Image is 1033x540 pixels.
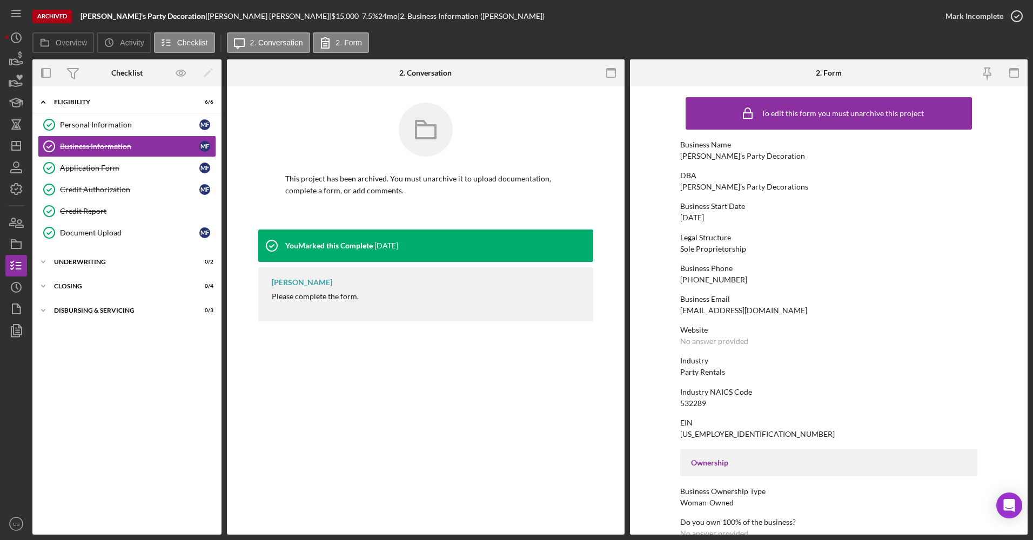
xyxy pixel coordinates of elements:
[54,99,186,105] div: Eligibility
[194,259,213,265] div: 0 / 2
[60,120,199,129] div: Personal Information
[97,32,151,53] button: Activity
[207,12,331,21] div: [PERSON_NAME] [PERSON_NAME] |
[194,99,213,105] div: 6 / 6
[272,278,332,287] div: [PERSON_NAME]
[81,12,207,21] div: |
[38,157,216,179] a: Application FormMF
[120,38,144,47] label: Activity
[680,140,977,149] div: Business Name
[374,241,398,250] time: 2024-11-14 23:59
[81,11,205,21] b: [PERSON_NAME]'s Party Decoration
[199,141,210,152] div: M F
[680,399,706,408] div: 532289
[285,173,566,197] p: This project has been archived. You must unarchive it to upload documentation, complete a form, o...
[680,275,747,284] div: [PHONE_NUMBER]
[680,430,835,438] div: [US_EMPLOYER_IDENTIFICATION_NUMBER]
[680,202,977,211] div: Business Start Date
[945,5,1003,27] div: Mark Incomplete
[680,498,734,507] div: Woman-Owned
[60,142,199,151] div: Business Information
[680,418,977,427] div: EIN
[680,518,977,526] div: Do you own 100% of the business?
[285,241,373,250] div: You Marked this Complete
[680,264,977,273] div: Business Phone
[54,307,186,314] div: Disbursing & Servicing
[680,337,748,346] div: No answer provided
[336,38,362,47] label: 2. Form
[761,109,924,118] div: To edit this form you must unarchive this project
[199,119,210,130] div: M F
[54,259,186,265] div: Underwriting
[680,356,977,365] div: Industry
[199,163,210,173] div: M F
[56,38,87,47] label: Overview
[996,492,1022,518] div: Open Intercom Messenger
[313,32,369,53] button: 2. Form
[12,521,19,527] text: CS
[32,10,72,23] div: Archived
[5,513,27,535] button: CS
[227,32,310,53] button: 2. Conversation
[154,32,215,53] button: Checklist
[38,136,216,157] a: Business InformationMF
[680,152,805,160] div: [PERSON_NAME]'s Party Decoration
[680,295,977,303] div: Business Email
[680,171,977,180] div: DBA
[680,368,725,376] div: Party Rentals
[680,388,977,396] div: Industry NAICS Code
[680,529,748,538] div: No answer provided
[177,38,208,47] label: Checklist
[60,228,199,237] div: Document Upload
[60,164,199,172] div: Application Form
[680,233,977,242] div: Legal Structure
[60,185,199,194] div: Credit Authorization
[935,5,1028,27] button: Mark Incomplete
[680,213,704,222] div: [DATE]
[398,12,545,21] div: | 2. Business Information ([PERSON_NAME])
[691,458,967,467] div: Ownership
[194,307,213,314] div: 0 / 3
[194,283,213,289] div: 0 / 4
[111,69,143,77] div: Checklist
[199,227,210,238] div: M F
[816,69,842,77] div: 2. Form
[54,283,186,289] div: Closing
[199,184,210,195] div: M F
[399,69,452,77] div: 2. Conversation
[60,207,216,215] div: Credit Report
[680,487,977,496] div: Business Ownership Type
[38,179,216,200] a: Credit AuthorizationMF
[250,38,303,47] label: 2. Conversation
[680,326,977,334] div: Website
[331,11,359,21] span: $15,000
[272,292,359,301] div: Please complete the form.
[362,12,378,21] div: 7.5 %
[38,200,216,222] a: Credit Report
[680,183,808,191] div: [PERSON_NAME]'s Party Decorations
[38,222,216,244] a: Document UploadMF
[38,114,216,136] a: Personal InformationMF
[680,306,807,315] div: [EMAIL_ADDRESS][DOMAIN_NAME]
[378,12,398,21] div: 24 mo
[680,245,746,253] div: Sole Proprietorship
[32,32,94,53] button: Overview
